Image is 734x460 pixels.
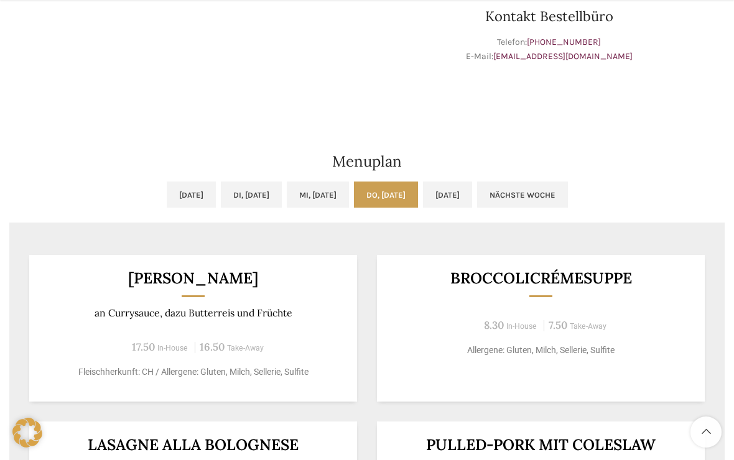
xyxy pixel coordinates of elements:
a: [DATE] [167,182,216,208]
span: 7.50 [549,318,567,332]
a: Di, [DATE] [221,182,282,208]
span: In-House [157,344,188,352]
span: 16.50 [200,340,225,354]
span: In-House [506,322,537,331]
h3: Kontakt Bestellbüro [373,9,725,23]
p: an Currysauce, dazu Butterreis und Früchte [45,307,342,319]
a: Scroll to top button [690,416,722,448]
h2: Menuplan [9,154,725,169]
p: Fleischherkunft: CH / Allergene: Gluten, Milch, Sellerie, Sulfite [45,366,342,379]
h3: Broccolicrémesuppe [393,270,690,286]
h3: [PERSON_NAME] [45,270,342,286]
a: Mi, [DATE] [287,182,349,208]
a: Nächste Woche [477,182,568,208]
span: 8.30 [484,318,504,332]
p: Allergene: Gluten, Milch, Sellerie, Sulfite [393,344,690,357]
span: Take-Away [227,344,264,352]
a: [EMAIL_ADDRESS][DOMAIN_NAME] [493,51,633,62]
h3: Pulled-Pork mit Coleslaw [393,437,690,453]
span: 17.50 [132,340,155,354]
p: Telefon: E-Mail: [373,35,725,63]
span: Take-Away [570,322,606,331]
h3: LASAGNE ALLA BOLOGNESE [45,437,342,453]
a: [DATE] [423,182,472,208]
a: [PHONE_NUMBER] [527,37,601,47]
a: Do, [DATE] [354,182,418,208]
